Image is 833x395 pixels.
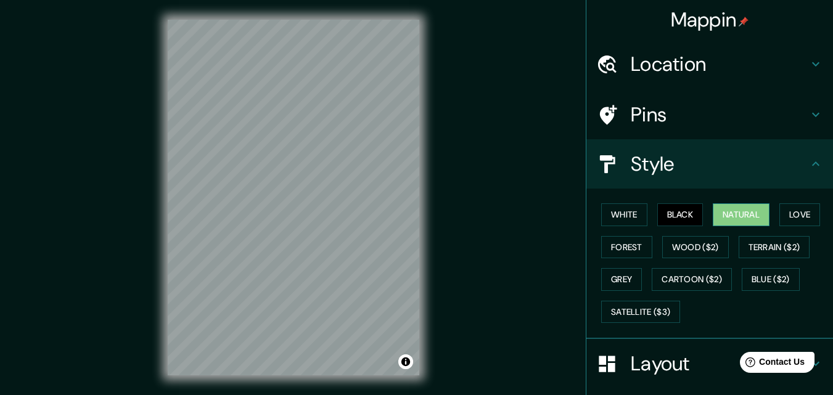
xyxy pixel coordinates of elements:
button: White [601,203,647,226]
button: Natural [713,203,769,226]
button: Love [779,203,820,226]
button: Toggle attribution [398,354,413,369]
button: Wood ($2) [662,236,729,259]
div: Layout [586,339,833,388]
button: Forest [601,236,652,259]
div: Style [586,139,833,189]
button: Satellite ($3) [601,301,680,324]
div: Pins [586,90,833,139]
h4: Pins [631,102,808,127]
canvas: Map [168,20,419,375]
button: Cartoon ($2) [652,268,732,291]
h4: Mappin [671,7,749,32]
iframe: Help widget launcher [723,347,819,381]
h4: Location [631,52,808,76]
button: Black [657,203,704,226]
img: pin-icon.png [739,17,749,26]
h4: Layout [631,351,808,376]
h4: Style [631,152,808,176]
button: Blue ($2) [742,268,800,291]
button: Terrain ($2) [739,236,810,259]
div: Location [586,39,833,89]
button: Grey [601,268,642,291]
